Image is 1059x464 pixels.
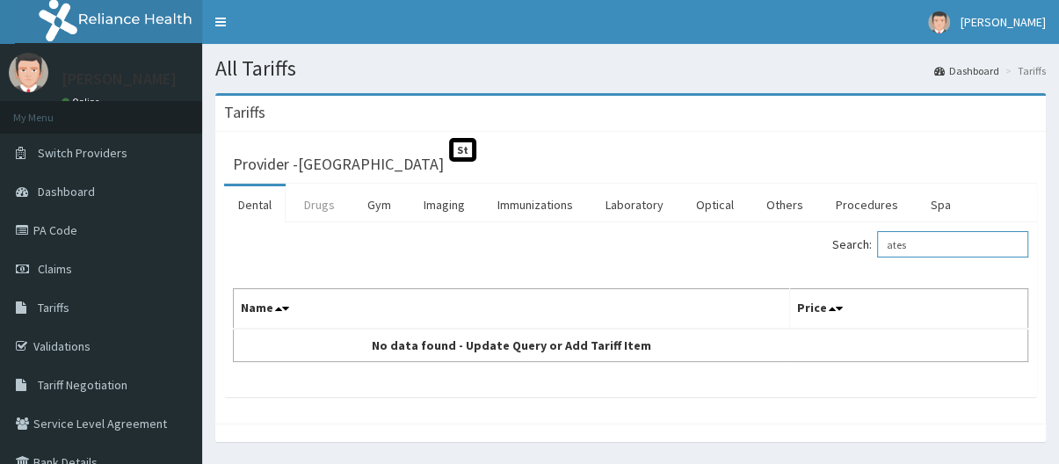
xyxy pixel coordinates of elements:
a: Laboratory [591,186,678,223]
a: Drugs [290,186,349,223]
span: Tariff Negotiation [38,377,127,393]
img: User Image [928,11,950,33]
th: Name [234,289,790,330]
a: Others [752,186,817,223]
h1: All Tariffs [215,57,1046,80]
a: Dental [224,186,286,223]
li: Tariffs [1001,63,1046,78]
td: No data found - Update Query or Add Tariff Item [234,329,790,362]
a: Procedures [822,186,912,223]
span: [PERSON_NAME] [961,14,1046,30]
label: Search: [832,231,1028,257]
a: Spa [917,186,965,223]
a: Optical [682,186,748,223]
h3: Provider - [GEOGRAPHIC_DATA] [233,156,444,172]
span: Switch Providers [38,145,127,161]
a: Online [62,96,104,108]
span: St [449,138,476,162]
span: Dashboard [38,184,95,199]
span: Claims [38,261,72,277]
h3: Tariffs [224,105,265,120]
img: User Image [9,53,48,92]
a: Immunizations [483,186,587,223]
a: Dashboard [934,63,999,78]
input: Search: [877,231,1028,257]
span: Tariffs [38,300,69,315]
th: Price [789,289,1027,330]
p: [PERSON_NAME] [62,71,177,87]
a: Imaging [410,186,479,223]
a: Gym [353,186,405,223]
